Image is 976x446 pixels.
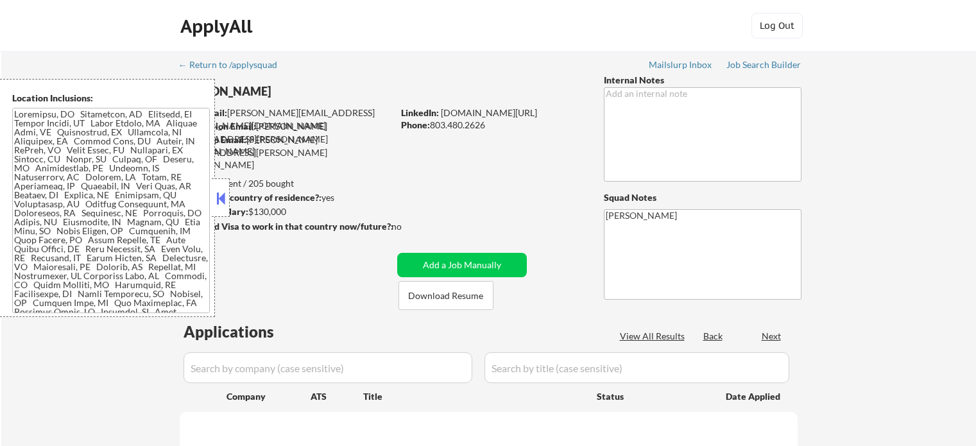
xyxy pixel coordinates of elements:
[401,119,430,130] strong: Phone:
[703,330,724,343] div: Back
[178,60,289,73] a: ← Return to /applysquad
[184,352,472,383] input: Search by company (case sensitive)
[604,191,801,204] div: Squad Notes
[180,120,393,158] div: [PERSON_NAME][EMAIL_ADDRESS][PERSON_NAME][DOMAIN_NAME]
[484,352,789,383] input: Search by title (case sensitive)
[751,13,803,39] button: Log Out
[363,390,585,403] div: Title
[178,60,289,69] div: ← Return to /applysquad
[180,221,393,232] strong: Will need Visa to work in that country now/future?:
[597,384,707,407] div: Status
[441,107,537,118] a: [DOMAIN_NAME][URL]
[398,281,493,310] button: Download Resume
[401,119,583,132] div: 803.480.2626
[311,390,363,403] div: ATS
[179,191,389,204] div: yes
[184,324,311,339] div: Applications
[762,330,782,343] div: Next
[180,15,256,37] div: ApplyAll
[179,192,321,203] strong: Can work in country of residence?:
[179,205,393,218] div: $130,000
[604,74,801,87] div: Internal Notes
[179,177,393,190] div: 82 sent / 205 bought
[397,253,527,277] button: Add a Job Manually
[12,92,210,105] div: Location Inclusions:
[401,107,439,118] strong: LinkedIn:
[726,390,782,403] div: Date Applied
[391,220,428,233] div: no
[180,133,393,171] div: [PERSON_NAME][EMAIL_ADDRESS][PERSON_NAME][DOMAIN_NAME]
[726,60,801,73] a: Job Search Builder
[180,83,443,99] div: [PERSON_NAME]
[649,60,713,73] a: Mailslurp Inbox
[649,60,713,69] div: Mailslurp Inbox
[227,390,311,403] div: Company
[726,60,801,69] div: Job Search Builder
[180,107,393,132] div: [PERSON_NAME][EMAIL_ADDRESS][PERSON_NAME][DOMAIN_NAME]
[620,330,689,343] div: View All Results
